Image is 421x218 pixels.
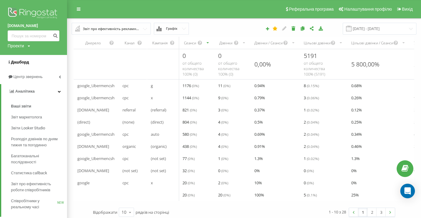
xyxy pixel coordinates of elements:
[358,208,367,216] a: 1
[304,106,319,114] span: 1
[8,6,59,21] img: Ringostat logo
[265,27,270,30] i: Створити звіт
[182,179,195,186] span: 20
[182,118,197,126] span: 804
[309,26,314,30] i: Поділитися налаштуваннями звіту
[223,192,230,197] span: ( 0 %)
[182,167,195,174] span: 32
[11,198,57,210] span: Співробітники у реальному часі
[11,123,67,134] a: Звіти Looker Studio
[307,120,319,124] span: ( 0.04 %)
[11,125,45,131] span: Звіти Looker Studio
[77,167,109,174] span: [DOMAIN_NAME]
[188,156,195,161] span: ( 0 %)
[182,52,186,60] span: 0
[329,209,346,215] div: 1 - 10 з 28
[11,170,47,176] span: Статистика callback
[11,114,42,120] span: Звіт маркетолога
[304,94,319,101] span: 3
[221,132,228,137] span: ( 0 %)
[221,120,228,124] span: ( 0 %)
[83,26,140,32] div: Звіт про ефективність рекламних кампаній
[11,134,67,151] a: Розподіл дзвінків по дням тижня та погодинно
[190,107,197,112] span: ( 0 %)
[77,40,109,46] div: Джерело
[11,136,64,148] span: Розподіл дзвінків по дням тижня та погодинно
[221,95,228,100] span: ( 0 %)
[151,143,167,150] span: (organic)
[182,82,199,89] span: 1176
[8,30,59,41] input: Пошук за номером
[218,94,228,101] span: 9
[151,167,166,174] span: (not set)
[221,168,228,173] span: ( 0 %)
[402,7,413,12] span: Вихід
[300,26,305,30] i: Копіювати звіт
[77,118,90,126] span: (direct)
[307,95,319,100] span: ( 0.06 %)
[11,196,67,213] a: Співробітники у реальному часіNEW
[351,82,362,89] span: 0.68 %
[221,180,228,185] span: ( 0 %)
[304,155,319,162] span: 1
[351,167,357,174] span: 0 %
[122,179,129,186] span: cpc
[11,153,64,165] span: Багатоканальні послідовності
[151,94,153,101] span: x
[254,131,265,138] span: 0.69 %
[182,106,197,114] span: 821
[122,40,137,46] div: Канал
[307,107,319,112] span: ( 0.02 %)
[11,179,67,196] a: Звіт про ефективність роботи співробітників
[351,94,362,101] span: 0.26 %
[8,43,24,49] div: Проекти
[15,89,35,94] span: Аналiтика
[122,94,129,101] span: cpc
[377,208,386,216] a: 3
[188,168,195,173] span: ( 0 %)
[190,144,197,149] span: ( 0 %)
[218,167,228,174] span: 0
[1,84,67,99] a: Аналiтика
[192,95,199,100] span: ( 0 %)
[77,143,109,150] span: [DOMAIN_NAME]
[182,40,197,46] div: Сеанси
[77,82,115,89] span: google_Ubermencsh
[221,144,228,149] span: ( 0 %)
[307,83,319,88] span: ( 0.15 %)
[166,27,177,31] span: Графік
[192,83,199,88] span: ( 0 %)
[151,118,164,126] span: (direct)
[8,23,59,29] a: [DOMAIN_NAME]
[11,60,29,64] span: Дашборд
[218,131,228,138] span: 4
[351,143,362,150] span: 0.46 %
[77,155,115,162] span: google_Ubermencsh
[291,26,296,30] i: Видалити звіт
[151,106,166,114] span: (referral)
[307,168,314,173] span: ( 0 %)
[351,106,362,114] span: 0.12 %
[254,167,260,174] span: 0 %
[254,40,283,46] div: Дзвінки / Сеанси
[122,118,134,126] span: (none)
[307,192,317,197] span: ( 0.1 %)
[122,131,129,138] span: cpc
[77,94,115,101] span: google_Ubermencsh
[151,40,170,46] div: Кампанія
[77,131,115,138] span: google_Ubermencsh
[273,26,278,30] i: Цей звіт буде завантажено першим при відкритті Аналітики. Ви можете призначити будь-який інший ва...
[351,118,362,126] span: 0.25 %
[307,132,319,137] span: ( 0.04 %)
[218,191,230,199] span: 20
[218,155,228,162] span: 1
[218,52,221,60] span: 0
[154,23,189,35] button: Графік
[218,60,239,77] span: от общего количества 100% ( 0 )
[218,179,228,186] span: 2
[151,82,153,89] span: g
[351,40,393,46] div: Цільові дзвінки / Сеанси
[304,191,317,199] span: 5
[182,155,195,162] span: 77
[151,131,159,138] span: auto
